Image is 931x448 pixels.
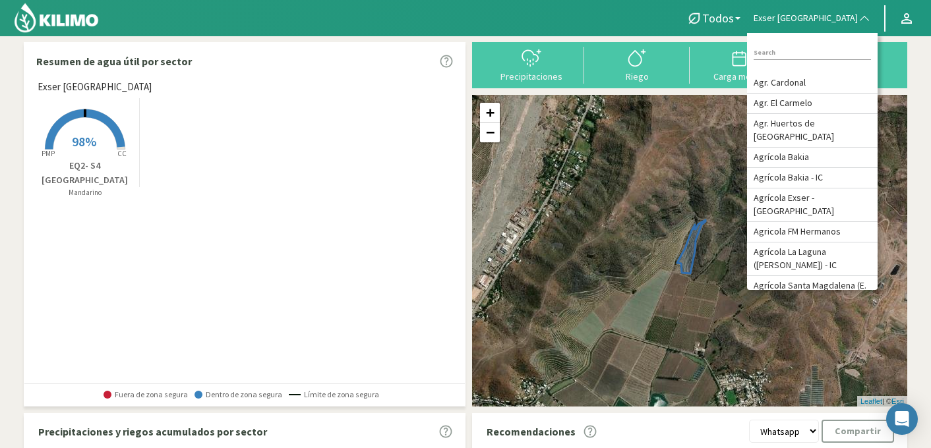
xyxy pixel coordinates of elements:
span: 98% [72,133,96,150]
span: Exser [GEOGRAPHIC_DATA] [754,12,858,25]
li: Agrícola Santa Magdalena (E. Ovalle) - IC [747,276,878,310]
div: Riego [588,72,686,81]
div: Carga mensual [694,72,791,81]
a: Zoom in [480,103,500,123]
p: Resumen de agua útil por sector [36,53,192,69]
span: Todos [702,11,734,25]
a: Leaflet [860,397,882,405]
tspan: CC [117,149,127,158]
button: Exser [GEOGRAPHIC_DATA] [747,4,878,33]
button: Riego [584,47,690,82]
li: Agr. Cardonal [747,73,878,94]
li: Agrícola Bakia [747,148,878,168]
span: Límite de zona segura [289,390,379,399]
a: Esri [891,397,904,405]
div: Precipitaciones [483,72,580,81]
li: Agrícola La Laguna ([PERSON_NAME]) - IC [747,242,878,276]
span: Dentro de zona segura [195,390,282,399]
li: Agr. Huertos de [GEOGRAPHIC_DATA] [747,114,878,148]
button: Carga mensual [690,47,795,82]
p: Precipitaciones y riegos acumulados por sector [38,424,267,439]
p: Mandarino [31,187,139,198]
img: Kilimo [13,2,100,34]
li: Agricola FM Hermanos [747,222,878,242]
a: Zoom out [480,123,500,142]
span: Fuera de zona segura [104,390,188,399]
tspan: PMP [42,149,55,158]
div: | © [857,396,907,407]
span: Exser [GEOGRAPHIC_DATA] [38,80,152,95]
div: Open Intercom Messenger [886,403,918,435]
li: Agrícola Bakia - IC [747,168,878,188]
p: Recomendaciones [487,424,576,439]
p: EQ2- S4 [GEOGRAPHIC_DATA] [31,159,139,187]
button: Precipitaciones [479,47,584,82]
li: Agrícola Exser - [GEOGRAPHIC_DATA] [747,188,878,222]
li: Agr. El Carmelo [747,94,878,114]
